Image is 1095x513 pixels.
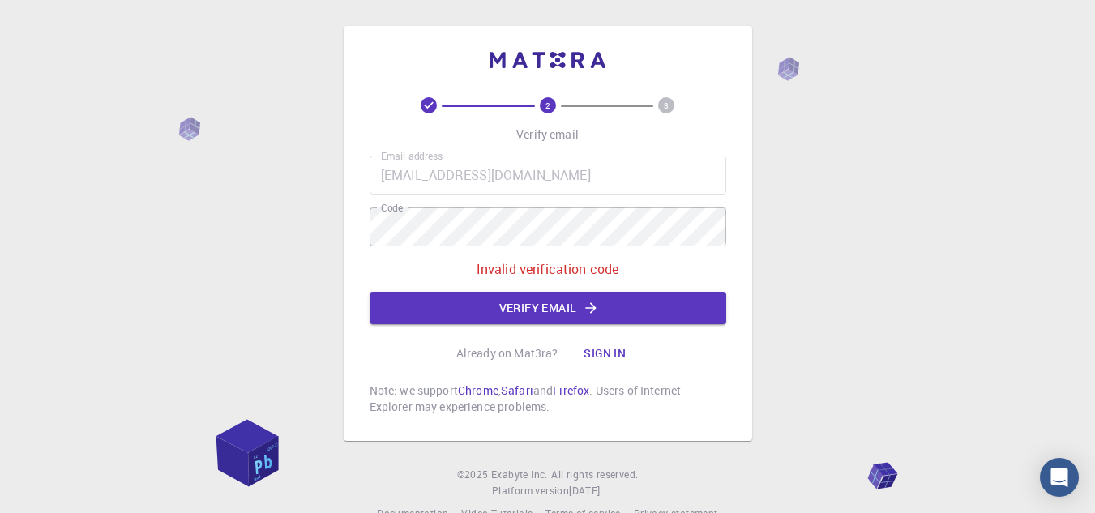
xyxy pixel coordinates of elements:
text: 3 [664,100,669,111]
a: Safari [501,383,533,398]
p: Already on Mat3ra? [456,345,558,361]
a: Firefox [553,383,589,398]
p: Invalid verification code [477,259,619,279]
p: Verify email [516,126,579,143]
p: Note: we support , and . Users of Internet Explorer may experience problems. [370,383,726,415]
span: Platform version [492,483,569,499]
label: Email address [381,149,443,163]
button: Sign in [571,337,639,370]
span: [DATE] . [569,484,603,497]
span: All rights reserved. [551,467,638,483]
a: [DATE]. [569,483,603,499]
span: © 2025 [457,467,491,483]
label: Code [381,201,403,215]
a: Exabyte Inc. [491,467,548,483]
div: Open Intercom Messenger [1040,458,1079,497]
span: Exabyte Inc. [491,468,548,481]
text: 2 [545,100,550,111]
a: Chrome [458,383,498,398]
button: Verify email [370,292,726,324]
